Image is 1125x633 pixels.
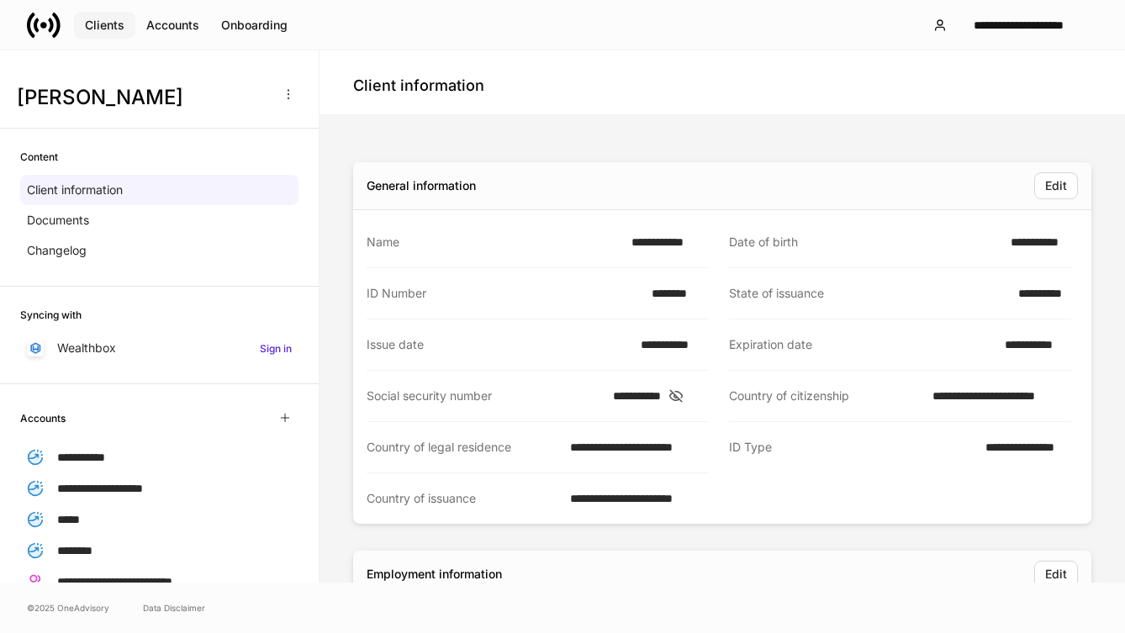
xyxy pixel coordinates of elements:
[143,601,205,615] a: Data Disclaimer
[57,340,116,356] p: Wealthbox
[1034,172,1078,199] button: Edit
[367,388,603,404] div: Social security number
[729,285,1008,302] div: State of issuance
[1034,561,1078,588] button: Edit
[20,175,298,205] a: Client information
[1045,177,1067,194] div: Edit
[20,149,58,165] h6: Content
[210,12,298,39] button: Onboarding
[367,439,560,456] div: Country of legal residence
[353,76,484,96] h4: Client information
[20,333,298,363] a: WealthboxSign in
[367,234,621,251] div: Name
[20,235,298,266] a: Changelog
[17,84,268,111] h3: [PERSON_NAME]
[367,566,502,583] div: Employment information
[74,12,135,39] button: Clients
[146,17,199,34] div: Accounts
[20,307,82,323] h6: Syncing with
[27,182,123,198] p: Client information
[85,17,124,34] div: Clients
[1045,566,1067,583] div: Edit
[135,12,210,39] button: Accounts
[221,17,288,34] div: Onboarding
[367,285,642,302] div: ID Number
[367,177,476,194] div: General information
[20,205,298,235] a: Documents
[729,388,922,404] div: Country of citizenship
[367,336,631,353] div: Issue date
[27,601,109,615] span: © 2025 OneAdvisory
[367,490,560,507] div: Country of issuance
[20,410,66,426] h6: Accounts
[729,234,1001,251] div: Date of birth
[729,439,975,456] div: ID Type
[27,242,87,259] p: Changelog
[729,336,995,353] div: Expiration date
[27,212,89,229] p: Documents
[260,340,292,356] h6: Sign in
